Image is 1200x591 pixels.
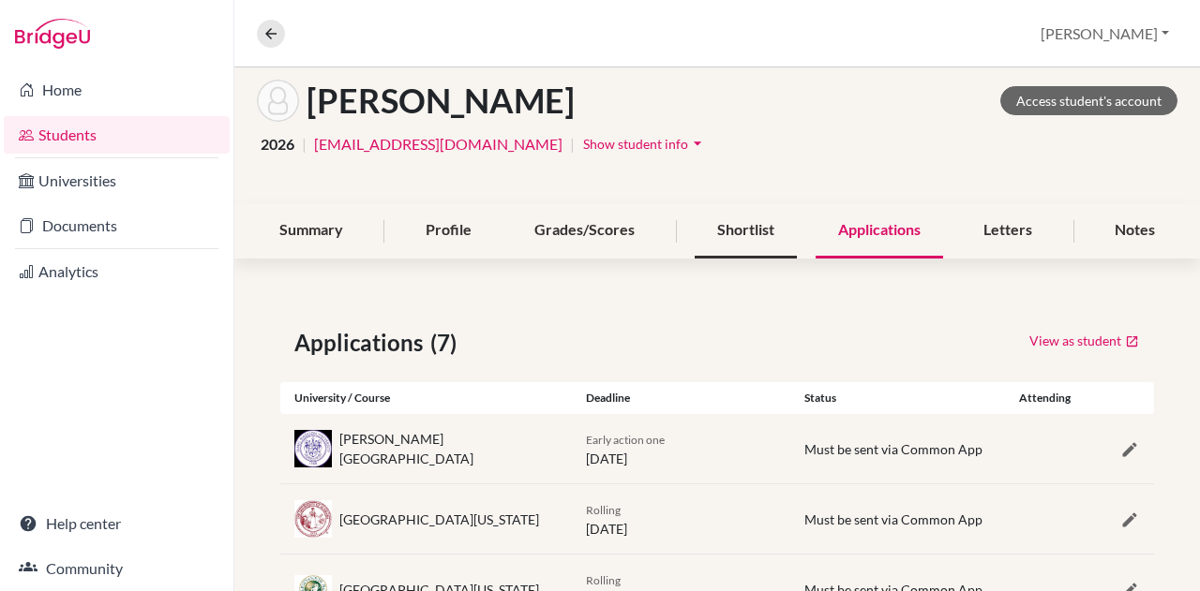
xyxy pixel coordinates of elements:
[257,80,299,122] img: Raven Anderson's avatar
[1009,390,1082,406] div: Attending
[4,162,230,199] a: Universities
[4,505,230,542] a: Help center
[257,203,366,259] div: Summary
[4,253,230,290] a: Analytics
[512,203,657,259] div: Grades/Scores
[572,429,790,468] div: [DATE]
[314,133,562,155] a: [EMAIL_ADDRESS][DOMAIN_NAME]
[430,326,464,360] span: (7)
[804,441,982,457] span: Must be sent via Common App
[695,203,797,259] div: Shortlist
[1092,203,1177,259] div: Notes
[4,550,230,587] a: Community
[4,71,230,109] a: Home
[261,133,294,155] span: 2026
[15,19,90,49] img: Bridge-U
[294,430,332,467] img: us_jmu_ehjp9ckj.jpeg
[302,133,307,155] span: |
[294,326,430,360] span: Applications
[1000,86,1177,115] a: Access student's account
[816,203,943,259] div: Applications
[583,136,688,152] span: Show student info
[1032,16,1177,52] button: [PERSON_NAME]
[4,207,230,244] a: Documents
[572,390,790,406] div: Deadline
[582,129,708,158] button: Show student infoarrow_drop_down
[586,433,665,447] span: Early action one
[339,429,558,468] div: [PERSON_NAME][GEOGRAPHIC_DATA]
[961,203,1055,259] div: Letters
[4,116,230,154] a: Students
[586,503,621,517] span: Rolling
[804,511,982,527] span: Must be sent via Common App
[294,500,332,538] img: us_ua_9fr7dmw5.jpeg
[280,390,572,406] div: University / Course
[586,573,621,587] span: Rolling
[403,203,494,259] div: Profile
[790,390,1009,406] div: Status
[1028,326,1140,355] a: View as student
[572,499,790,539] div: [DATE]
[570,133,575,155] span: |
[307,81,575,121] h1: [PERSON_NAME]
[688,134,707,153] i: arrow_drop_down
[339,510,539,529] div: [GEOGRAPHIC_DATA][US_STATE]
